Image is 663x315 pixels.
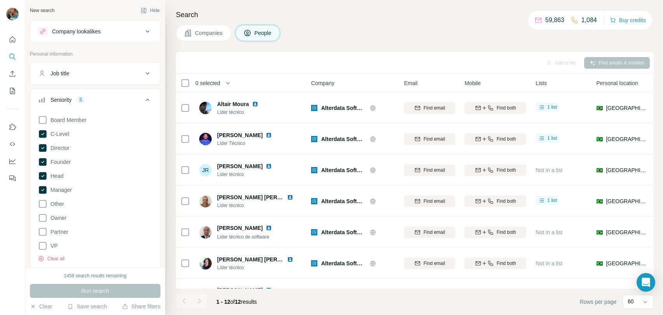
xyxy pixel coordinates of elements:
span: Find both [497,167,516,174]
span: [GEOGRAPHIC_DATA] [606,104,647,112]
span: [GEOGRAPHIC_DATA] [606,197,647,205]
span: Not in a list [536,260,562,266]
div: Company lookalikes [52,28,101,35]
button: Clear all [38,255,64,262]
span: Líder técnico [217,202,303,209]
span: Find email [424,198,445,205]
img: Logo of Alterdata Software [311,136,317,142]
span: Líder técnico [217,264,303,271]
span: Lists [536,79,547,87]
button: Share filters [122,303,160,310]
span: Alterdata Software [321,228,366,236]
button: Find email [404,289,455,300]
span: Altair Moura [217,100,249,108]
span: Alterdata Software [321,135,366,143]
span: Head [47,172,63,180]
button: Feedback [6,171,19,185]
div: MS [199,288,212,301]
span: Líder técnico de software [217,234,269,240]
img: Avatar [199,102,212,114]
img: Avatar [199,195,212,207]
button: Hide [135,5,165,16]
button: Quick start [6,33,19,47]
div: New search [30,7,54,14]
span: 0 selected [195,79,220,87]
img: LinkedIn logo [287,194,293,200]
span: Alterdata Software [321,166,366,174]
span: [PERSON_NAME] [217,163,263,169]
img: Avatar [199,226,212,238]
button: Find email [404,195,455,207]
div: 1458 search results remaining [64,272,127,279]
span: Email [404,79,418,87]
button: Find both [465,102,526,114]
span: People [254,29,272,37]
span: Find both [497,229,516,236]
span: 🇧🇷 [596,228,603,236]
img: Logo of Alterdata Software [311,105,317,111]
img: Logo of Alterdata Software [311,260,317,266]
button: My lists [6,84,19,98]
button: Find both [465,226,526,238]
img: Logo of Alterdata Software [311,229,317,235]
img: LinkedIn logo [252,101,258,107]
span: 🇧🇷 [596,135,603,143]
span: Find both [497,104,516,111]
button: Enrich CSV [6,67,19,81]
span: Find email [424,229,445,236]
button: Job title [30,64,160,83]
img: Avatar [199,257,212,270]
button: Dashboard [6,154,19,168]
img: LinkedIn logo [266,132,272,138]
span: Companies [195,29,223,37]
button: Find both [465,133,526,145]
span: Mobile [465,79,480,87]
span: Other [47,200,64,208]
span: [GEOGRAPHIC_DATA] [606,228,647,236]
span: [GEOGRAPHIC_DATA] [606,135,647,143]
span: 🇧🇷 [596,197,603,205]
span: results [216,299,257,305]
button: Find email [404,164,455,176]
div: 5 [76,96,85,103]
button: Find both [465,289,526,300]
span: [PERSON_NAME] [217,131,263,139]
button: Seniority5 [30,90,160,112]
span: Find email [424,104,445,111]
span: C-Level [47,130,69,138]
span: Company [311,79,334,87]
span: Partner [47,228,68,236]
span: Founder [47,158,71,166]
span: Find email [424,260,445,267]
span: 🇧🇷 [596,166,603,174]
span: Líder técnico [217,109,268,116]
button: Find both [465,164,526,176]
button: Use Surfe on LinkedIn [6,120,19,134]
span: [PERSON_NAME] [PERSON_NAME] [PERSON_NAME] [217,256,357,263]
p: 60 [628,298,634,305]
button: Find email [404,102,455,114]
span: Personal location [596,79,638,87]
button: Buy credits [610,15,646,26]
span: 12 [235,299,241,305]
button: Clear [30,303,52,310]
button: Search [6,50,19,64]
span: 1 - 12 [216,299,230,305]
span: Find both [497,260,516,267]
button: Company lookalikes [30,22,160,41]
div: Seniority [50,96,71,104]
span: Find email [424,136,445,143]
img: Logo of Alterdata Software [311,198,317,204]
span: Manager [47,186,72,194]
span: 1 list [547,197,557,204]
p: Personal information [30,50,160,57]
span: Alterdata Software [321,197,366,205]
button: Find email [404,133,455,145]
p: 59,863 [545,16,564,25]
span: 🇧🇷 [596,104,603,112]
img: LinkedIn logo [266,225,272,231]
button: Use Surfe API [6,137,19,151]
span: [PERSON_NAME] [PERSON_NAME] [217,194,310,200]
span: Owner [47,214,66,222]
span: Rows per page [580,298,616,306]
